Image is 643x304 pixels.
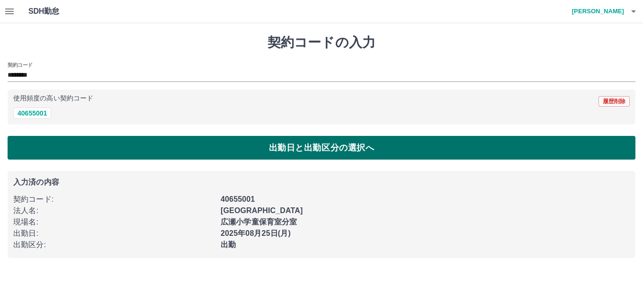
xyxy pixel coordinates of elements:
h1: 契約コードの入力 [8,35,635,51]
p: 出勤区分 : [13,239,215,250]
button: 履歴削除 [598,96,630,107]
p: 入力済の内容 [13,179,630,186]
p: 出勤日 : [13,228,215,239]
b: [GEOGRAPHIC_DATA] [221,206,303,215]
button: 40655001 [13,107,51,119]
b: 40655001 [221,195,255,203]
p: 法人名 : [13,205,215,216]
p: 契約コード : [13,194,215,205]
b: 2025年08月25日(月) [221,229,291,237]
b: 広瀬小学童保育室分室 [221,218,297,226]
h2: 契約コード [8,61,33,69]
b: 出勤 [221,241,236,249]
button: 出勤日と出勤区分の選択へ [8,136,635,160]
p: 現場名 : [13,216,215,228]
p: 使用頻度の高い契約コード [13,95,93,102]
